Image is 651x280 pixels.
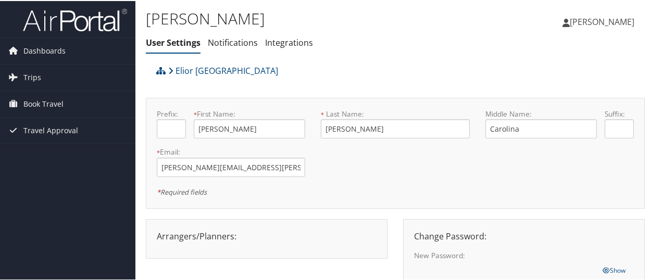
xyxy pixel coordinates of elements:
[406,229,642,241] div: Change Password:
[157,146,305,156] label: Email:
[570,15,634,27] span: [PERSON_NAME]
[23,90,64,116] span: Book Travel
[157,108,186,118] label: Prefix:
[168,59,278,80] a: Elior [GEOGRAPHIC_DATA]
[321,108,469,118] label: Last Name:
[562,5,645,36] a: [PERSON_NAME]
[23,37,66,63] span: Dashboards
[146,36,201,47] a: User Settings
[605,108,634,118] label: Suffix:
[265,36,313,47] a: Integrations
[23,7,127,31] img: airportal-logo.png
[23,117,78,143] span: Travel Approval
[603,263,625,274] a: Show
[414,249,595,260] label: New Password:
[208,36,258,47] a: Notifications
[485,108,597,118] label: Middle Name:
[157,186,207,196] em: Required fields
[194,108,305,118] label: First Name:
[146,7,479,29] h1: [PERSON_NAME]
[23,63,41,90] span: Trips
[149,229,384,241] div: Arrangers/Planners:
[603,265,625,274] span: Show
